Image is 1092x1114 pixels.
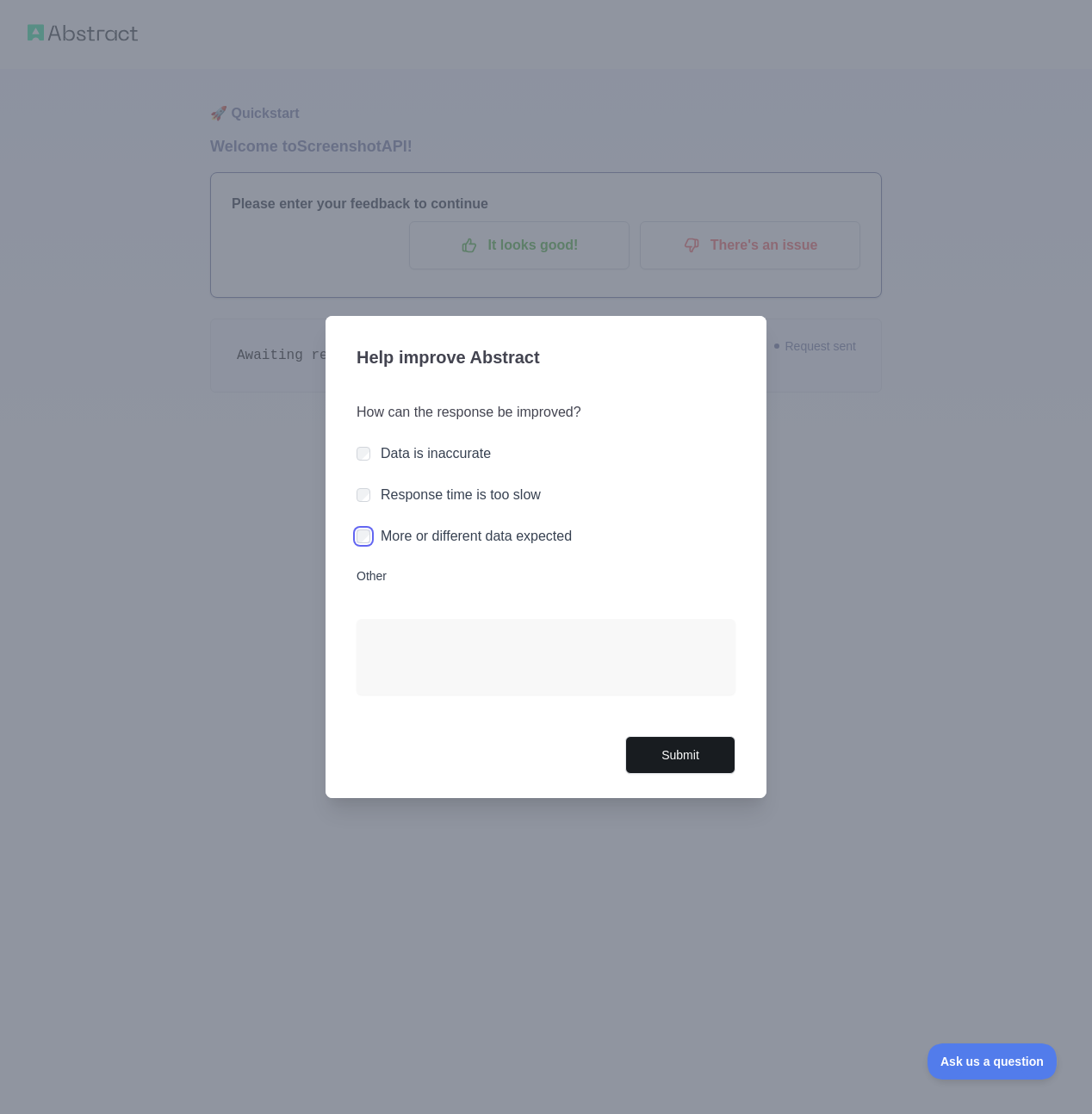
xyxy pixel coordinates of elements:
[381,529,572,543] label: More or different data expected
[381,487,541,502] label: Response time is too slow
[357,402,735,423] h3: How can the response be improved?
[928,1043,1058,1080] iframe: Toggle Customer Support
[381,446,491,461] label: Data is inaccurate
[625,736,735,775] button: Submit
[357,337,735,381] h3: Help improve Abstract
[357,567,735,585] label: Other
